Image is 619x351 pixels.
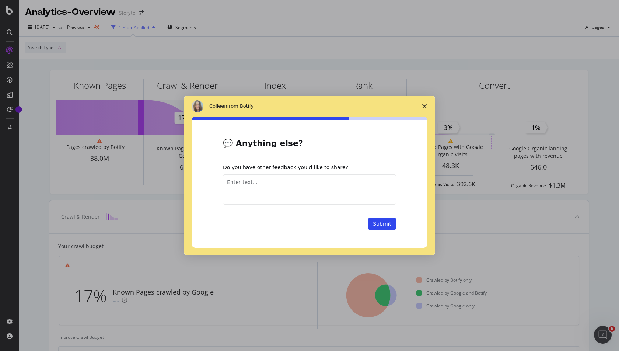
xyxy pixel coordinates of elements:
span: Colleen [209,103,227,109]
span: Close survey [414,96,435,117]
button: Submit [368,218,396,230]
span: from Botify [227,103,254,109]
h2: 💬 Anything else? [223,138,396,153]
img: Profile image for Colleen [192,100,203,112]
textarea: Enter text... [223,174,396,205]
div: Do you have other feedback you’d like to share? [223,164,385,171]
